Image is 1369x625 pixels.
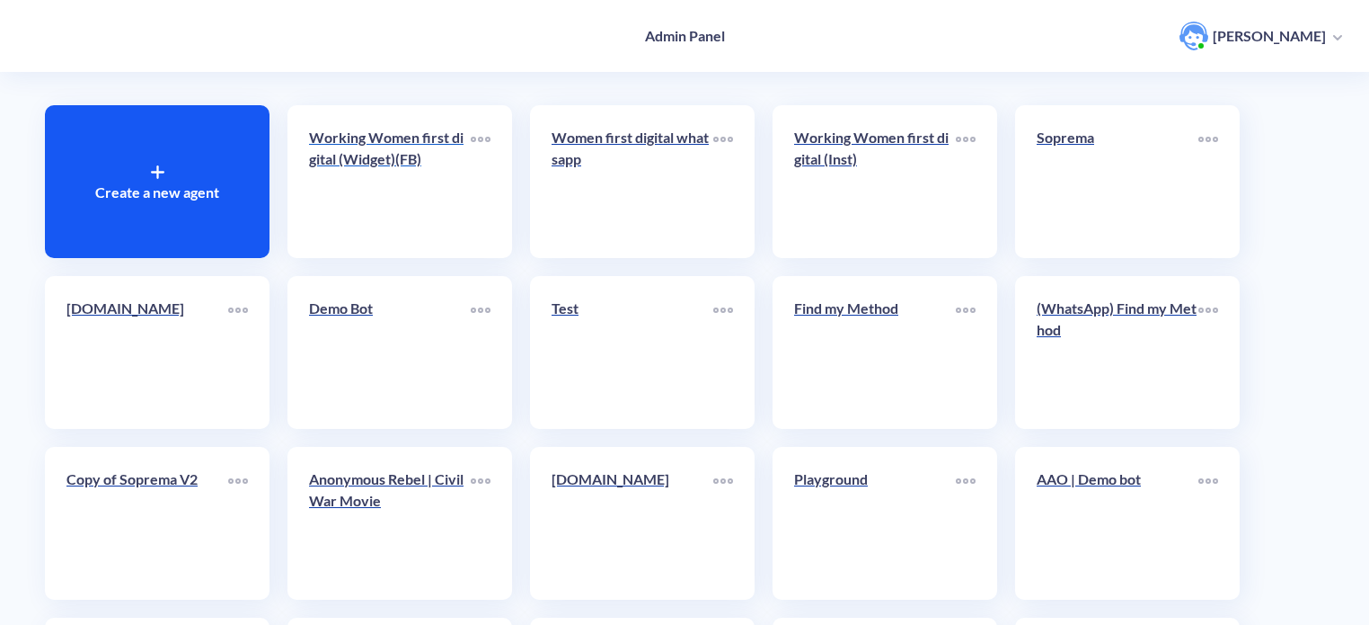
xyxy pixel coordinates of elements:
[552,127,713,170] p: Women first digital whatsapp
[794,298,956,407] a: Find my Method
[794,298,956,319] p: Find my Method
[1213,26,1326,46] p: [PERSON_NAME]
[1037,469,1198,578] a: AAO | Demo bot
[66,298,228,319] p: [DOMAIN_NAME]
[552,469,713,578] a: [DOMAIN_NAME]
[1037,469,1198,490] p: AAO | Demo bot
[1037,127,1198,237] a: Soprema
[309,469,471,512] p: Anonymous Rebel | Civil War Movie
[794,127,956,237] a: Working Women first digital (Inst)
[552,298,713,319] p: Test
[66,469,228,578] a: Copy of Soprema V2
[1037,298,1198,407] a: (WhatsApp) Find my Method
[1170,20,1351,52] button: user photo[PERSON_NAME]
[552,469,713,490] p: [DOMAIN_NAME]
[794,469,956,578] a: Playground
[552,127,713,237] a: Women first digital whatsapp
[95,182,219,203] p: Create a new agent
[794,127,956,170] p: Working Women first digital (Inst)
[794,469,956,490] p: Playground
[1037,298,1198,341] p: (WhatsApp) Find my Method
[66,298,228,407] a: [DOMAIN_NAME]
[309,127,471,237] a: Working Women first digital (Widget)(FB)
[309,298,471,407] a: Demo Bot
[309,469,471,578] a: Anonymous Rebel | Civil War Movie
[309,298,471,319] p: Demo Bot
[309,127,471,170] p: Working Women first digital (Widget)(FB)
[1037,127,1198,148] p: Soprema
[1179,22,1208,50] img: user photo
[552,298,713,407] a: Test
[645,27,725,44] h4: Admin Panel
[66,469,228,490] p: Copy of Soprema V2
